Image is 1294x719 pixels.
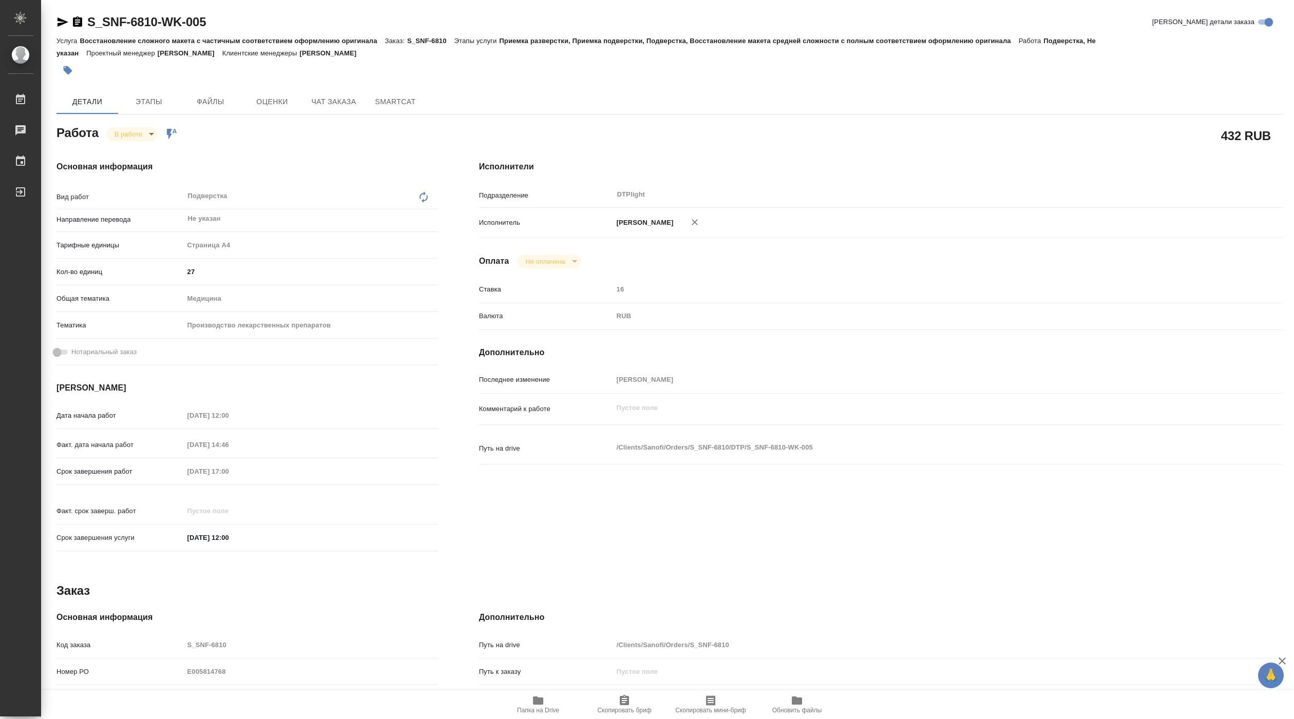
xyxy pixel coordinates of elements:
span: Оценки [248,95,297,108]
h4: Дополнительно [479,346,1283,359]
button: Скопировать мини-бриф [668,690,754,719]
p: S_SNF-6810 [407,37,454,45]
input: ✎ Введи что-нибудь [184,264,438,279]
button: В работе [111,130,145,139]
textarea: /Clients/Sanofi/Orders/S_SNF-6810/DTP/S_SNF-6810-WK-005 [613,439,1216,456]
span: Обновить файлы [772,707,822,714]
div: Страница А4 [184,237,438,254]
p: Факт. дата начала работ [56,440,184,450]
h4: Основная информация [56,611,438,624]
p: Путь к заказу [479,667,613,677]
h4: Исполнители [479,161,1283,173]
p: Подразделение [479,190,613,201]
input: Пустое поле [184,664,438,679]
p: Этапы услуги [454,37,500,45]
p: Последнее изменение [479,375,613,385]
input: Пустое поле [184,503,274,518]
p: [PERSON_NAME] [158,49,222,57]
span: Скопировать мини-бриф [675,707,746,714]
p: Вид работ [56,192,184,202]
p: Факт. срок заверш. работ [56,506,184,516]
p: Номер РО [56,667,184,677]
p: Исполнитель [479,218,613,228]
button: Скопировать ссылку [71,16,84,28]
div: RUB [613,307,1216,325]
p: Валюта [479,311,613,321]
p: Тарифные единицы [56,240,184,250]
span: Скопировать бриф [597,707,651,714]
p: [PERSON_NAME] [299,49,364,57]
h2: Работа [56,123,99,141]
p: Срок завершения работ [56,467,184,477]
button: Обновить файлы [754,690,840,719]
button: Удалить исполнителя [683,211,706,234]
input: Пустое поле [613,664,1216,679]
h4: Дополнительно [479,611,1283,624]
button: Скопировать ссылку для ЯМессенджера [56,16,69,28]
h4: Основная информация [56,161,438,173]
div: Производство лекарственных препаратов [184,317,438,334]
p: Путь на drive [479,640,613,650]
p: Клиентские менеджеры [222,49,300,57]
span: 🙏 [1262,665,1280,686]
p: Заказ: [385,37,407,45]
p: Проектный менеджер [86,49,157,57]
input: Пустое поле [613,637,1216,652]
input: Пустое поле [184,437,274,452]
input: Пустое поле [613,372,1216,387]
p: Услуга [56,37,80,45]
p: [PERSON_NAME] [613,218,674,228]
span: Этапы [124,95,174,108]
p: Кол-во единиц [56,267,184,277]
p: Тематика [56,320,184,331]
input: Пустое поле [184,408,274,423]
span: Файлы [186,95,235,108]
input: Пустое поле [184,464,274,479]
input: Пустое поле [613,282,1216,297]
p: Комментарий к работе [479,404,613,414]
span: Нотариальный заказ [71,347,137,357]
p: Направление перевода [56,215,184,225]
h2: 432 RUB [1221,127,1271,144]
h2: Заказ [56,582,90,599]
p: Срок завершения услуги [56,533,184,543]
a: S_SNF-6810-WK-005 [87,15,206,29]
button: Скопировать бриф [581,690,668,719]
div: В работе [106,127,158,141]
span: Чат заказа [309,95,358,108]
button: Добавить тэг [56,59,79,82]
span: [PERSON_NAME] детали заказа [1152,17,1254,27]
p: Путь на drive [479,443,613,454]
p: Работа [1019,37,1044,45]
button: Не оплачена [522,257,568,266]
button: Папка на Drive [495,690,581,719]
p: Дата начала работ [56,411,184,421]
div: В работе [517,255,580,268]
span: SmartCat [371,95,420,108]
h4: [PERSON_NAME] [56,382,438,394]
input: Пустое поле [184,637,438,652]
p: Восстановление сложного макета с частичным соответствием оформлению оригинала [80,37,385,45]
span: Детали [63,95,112,108]
h4: Оплата [479,255,509,267]
p: Общая тематика [56,294,184,304]
input: ✎ Введи что-нибудь [184,530,274,545]
button: 🙏 [1258,663,1284,688]
p: Ставка [479,284,613,295]
div: Медицина [184,290,438,307]
span: Папка на Drive [517,707,559,714]
p: Приемка разверстки, Приемка подверстки, Подверстка, Восстановление макета средней сложности с пол... [499,37,1018,45]
p: Код заказа [56,640,184,650]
